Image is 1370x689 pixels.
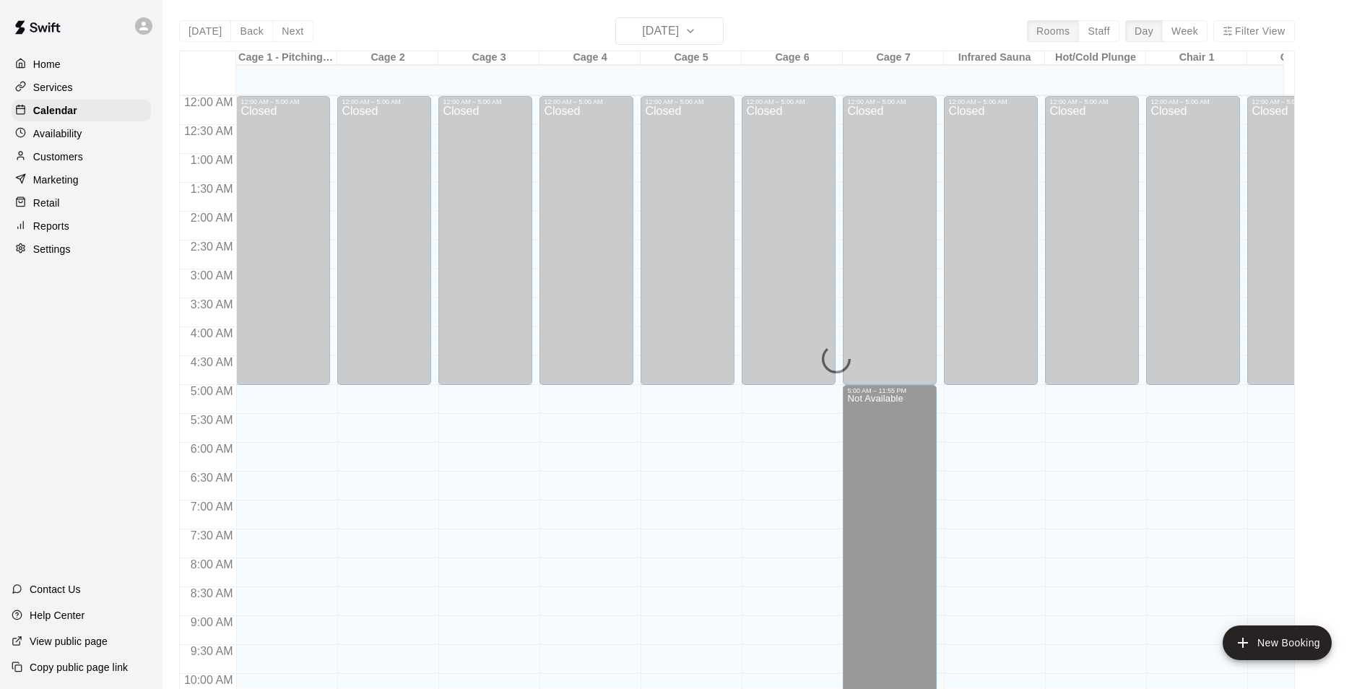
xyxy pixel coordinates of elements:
div: Closed [1252,105,1337,390]
div: 12:00 AM – 5:00 AM: Closed [236,96,330,385]
div: Infrared Sauna [944,51,1045,65]
p: Reports [33,219,69,233]
p: Contact Us [30,582,81,597]
div: Cage 3 [438,51,539,65]
div: Closed [1150,105,1236,390]
p: Home [33,57,61,71]
div: Closed [847,105,932,390]
a: Marketing [12,169,151,191]
div: 12:00 AM – 5:00 AM [443,98,528,105]
p: View public page [30,634,108,649]
span: 7:00 AM [187,500,237,513]
a: Customers [12,146,151,168]
a: Home [12,53,151,75]
span: 9:00 AM [187,616,237,628]
span: 2:00 AM [187,212,237,224]
div: 12:00 AM – 5:00 AM: Closed [1045,96,1139,385]
span: 4:30 AM [187,356,237,368]
div: 12:00 AM – 5:00 AM [1150,98,1236,105]
a: Reports [12,215,151,237]
div: 12:00 AM – 5:00 AM: Closed [1247,96,1341,385]
a: Settings [12,238,151,260]
div: 12:00 AM – 5:00 AM: Closed [843,96,937,385]
span: 1:00 AM [187,154,237,166]
div: Closed [240,105,326,390]
div: Closed [948,105,1033,390]
div: Cage 4 [539,51,641,65]
p: Calendar [33,103,77,118]
span: 6:30 AM [187,472,237,484]
div: Closed [645,105,730,390]
div: 12:00 AM – 5:00 AM: Closed [438,96,532,385]
span: 1:30 AM [187,183,237,195]
div: 12:00 AM – 5:00 AM [746,98,831,105]
a: Services [12,77,151,98]
div: 12:00 AM – 5:00 AM: Closed [337,96,431,385]
div: 12:00 AM – 5:00 AM [544,98,629,105]
span: 3:30 AM [187,298,237,311]
div: Chair 1 [1146,51,1247,65]
span: 8:30 AM [187,587,237,599]
span: 6:00 AM [187,443,237,455]
div: Closed [1049,105,1135,390]
span: 8:00 AM [187,558,237,571]
p: Retail [33,196,60,210]
span: 5:00 AM [187,385,237,397]
div: 12:00 AM – 5:00 AM [240,98,326,105]
p: Availability [33,126,82,141]
p: Help Center [30,608,84,623]
span: 10:00 AM [181,674,237,686]
p: Settings [33,242,71,256]
a: Calendar [12,100,151,121]
span: 7:30 AM [187,529,237,542]
div: Cage 7 [843,51,944,65]
div: Cage 5 [641,51,742,65]
a: Retail [12,192,151,214]
div: Closed [746,105,831,390]
button: add [1223,625,1332,660]
div: 12:00 AM – 5:00 AM: Closed [742,96,836,385]
div: 12:00 AM – 5:00 AM [645,98,730,105]
span: 5:30 AM [187,414,237,426]
div: Chair 2 [1247,51,1348,65]
p: Marketing [33,173,79,187]
span: 4:00 AM [187,327,237,339]
span: 12:30 AM [181,125,237,137]
span: 9:30 AM [187,645,237,657]
div: Cage 2 [337,51,438,65]
div: 12:00 AM – 5:00 AM [342,98,427,105]
a: Availability [12,123,151,144]
div: Closed [342,105,427,390]
div: 12:00 AM – 5:00 AM [948,98,1033,105]
span: 12:00 AM [181,96,237,108]
div: 12:00 AM – 5:00 AM: Closed [539,96,633,385]
div: 12:00 AM – 5:00 AM [1252,98,1337,105]
div: Cage 1 - Pitching/Catching Lane [236,51,337,65]
div: 12:00 AM – 5:00 AM [1049,98,1135,105]
div: Closed [544,105,629,390]
div: 5:00 AM – 11:55 PM [847,387,932,394]
div: 12:00 AM – 5:00 AM [847,98,932,105]
div: Cage 6 [742,51,843,65]
div: 12:00 AM – 5:00 AM: Closed [944,96,1038,385]
div: 12:00 AM – 5:00 AM: Closed [1146,96,1240,385]
span: 2:30 AM [187,240,237,253]
span: 3:00 AM [187,269,237,282]
div: 12:00 AM – 5:00 AM: Closed [641,96,734,385]
p: Customers [33,149,83,164]
div: Closed [443,105,528,390]
div: Hot/Cold Plunge [1045,51,1146,65]
p: Services [33,80,73,95]
p: Copy public page link [30,660,128,675]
